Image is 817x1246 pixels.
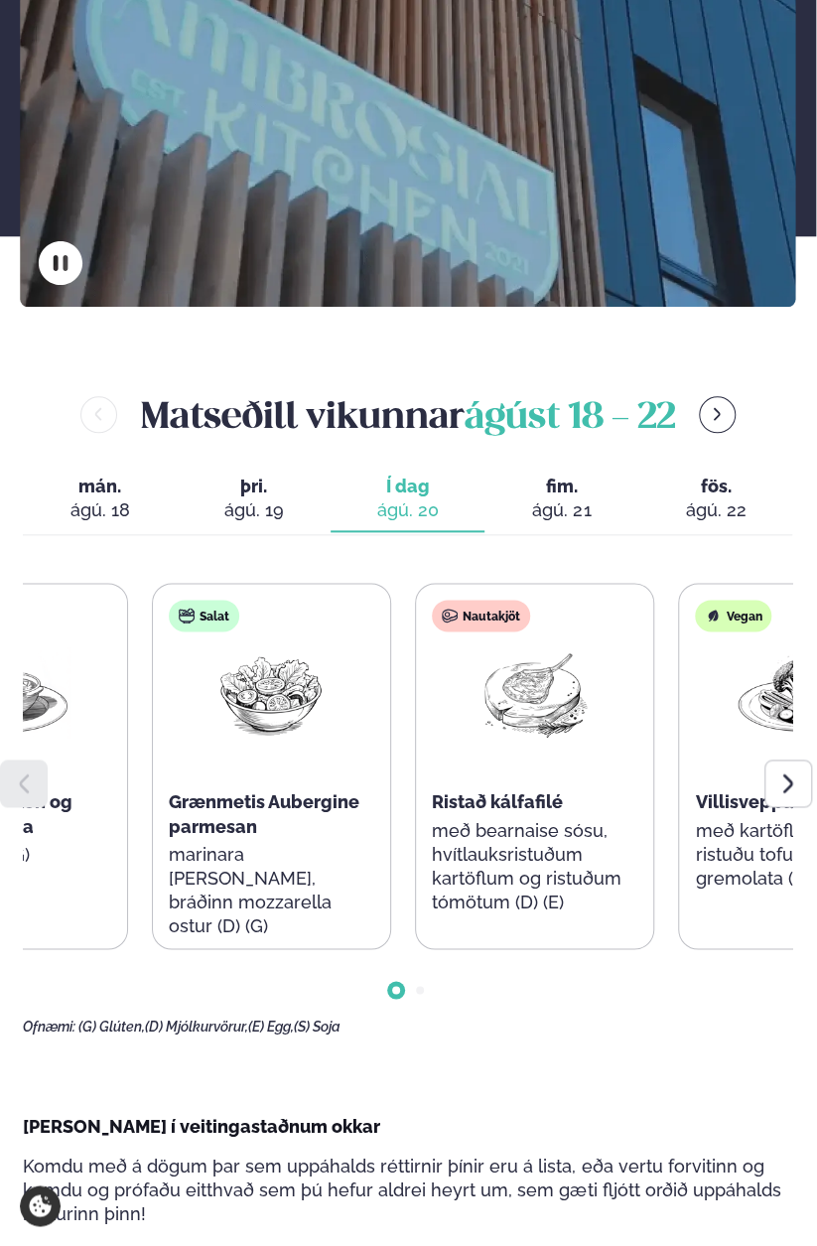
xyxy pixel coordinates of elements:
div: ágú. 22 [654,498,776,522]
span: mán. [39,475,161,498]
span: [PERSON_NAME] í veitingastaðnum okkar [23,1115,380,1136]
button: mán. ágú. 18 [23,467,177,532]
span: fim. [500,475,622,498]
span: Ristað kálfafilé [432,791,563,812]
span: (E) Egg, [248,1018,294,1034]
span: Grænmetis Aubergine parmesan [169,791,359,836]
img: salad.svg [179,608,195,623]
span: Go to slide 1 [392,986,400,994]
button: Í dag ágú. 20 [331,467,484,532]
span: Í dag [346,475,469,498]
span: (S) Soja [294,1018,340,1034]
button: menu-btn-right [699,396,736,433]
span: Komdu með á dögum þar sem uppáhalds réttirnir þínir eru á lista, eða vertu forvitinn og komdu og ... [23,1155,780,1223]
p: marinara [PERSON_NAME], bráðinn mozzarella ostur (D) (G) [169,842,374,937]
a: Cookie settings [20,1185,61,1226]
div: ágú. 20 [346,498,469,522]
p: með bearnaise sósu, hvítlauksristuðum kartöflum og ristuðum tómötum (D) (E) [432,818,637,913]
span: fös. [654,475,776,498]
div: ágú. 21 [500,498,622,522]
span: (G) Glúten, [78,1018,145,1034]
span: Go to slide 2 [416,986,424,994]
img: Salad.png [207,647,335,740]
img: Vegan.svg [705,608,721,623]
img: beef.svg [442,608,458,623]
div: Nautakjöt [432,600,530,631]
span: ágúst 18 - 22 [465,401,675,436]
span: Ofnæmi: [23,1018,75,1034]
h2: Matseðill vikunnar [141,386,675,443]
button: þri. ágú. 19 [177,467,331,532]
div: ágú. 19 [193,498,315,522]
button: fim. ágú. 21 [484,467,638,532]
div: ágú. 18 [39,498,161,522]
button: menu-btn-left [80,396,117,433]
img: Lamb-Meat.png [472,647,599,740]
button: fös. ágú. 22 [638,467,792,532]
span: (D) Mjólkurvörur, [145,1018,248,1034]
div: Vegan [695,600,771,631]
div: Salat [169,600,239,631]
span: þri. [193,475,315,498]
